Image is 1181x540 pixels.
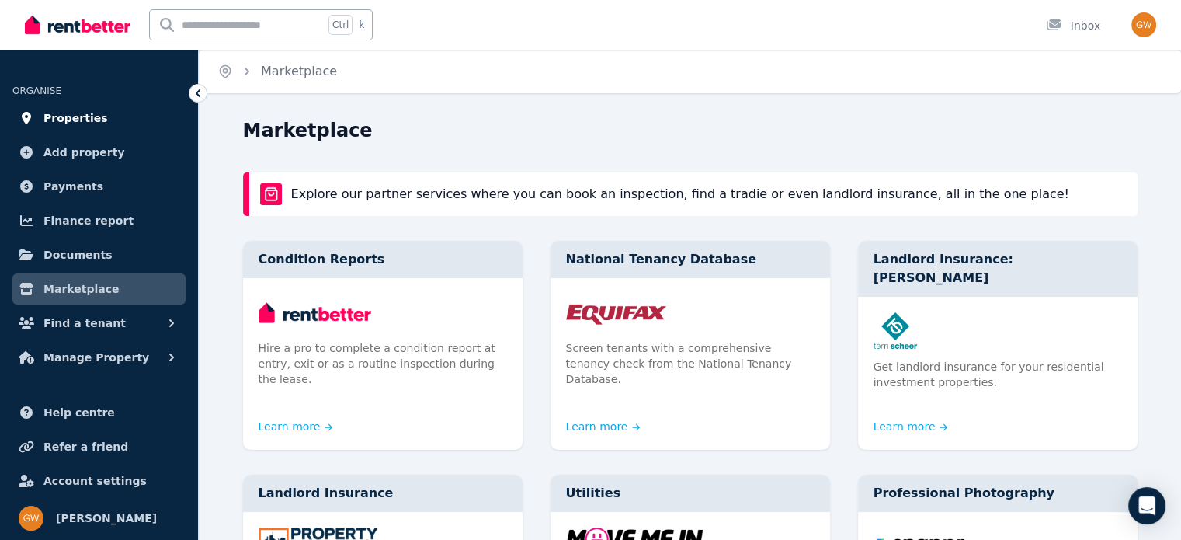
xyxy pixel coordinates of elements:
img: Glenn Wallace [1131,12,1156,37]
span: Ctrl [328,15,353,35]
a: Learn more [874,419,948,434]
img: Landlord Insurance: Terri Scheer [874,312,1122,350]
div: Landlord Insurance: [PERSON_NAME] [858,241,1138,297]
a: Marketplace [261,64,337,78]
a: Add property [12,137,186,168]
button: Manage Property [12,342,186,373]
div: Landlord Insurance [243,475,523,512]
div: National Tenancy Database [551,241,830,278]
img: Glenn Wallace [19,506,43,531]
span: Marketplace [43,280,119,298]
div: Condition Reports [243,241,523,278]
span: Documents [43,246,113,264]
span: [PERSON_NAME] [56,509,157,528]
p: Screen tenants with a comprehensive tenancy check from the National Tenancy Database. [566,340,815,387]
p: Get landlord insurance for your residential investment properties. [874,359,1122,390]
img: RentBetter [25,13,130,37]
div: Utilities [551,475,830,512]
img: Condition Reports [259,294,507,331]
span: Add property [43,143,125,162]
span: Help centre [43,403,115,422]
p: Explore our partner services where you can book an inspection, find a tradie or even landlord ins... [291,185,1069,204]
a: Learn more [259,419,333,434]
a: Payments [12,171,186,202]
img: rentBetter Marketplace [260,183,282,205]
span: Properties [43,109,108,127]
span: Payments [43,177,103,196]
a: Properties [12,103,186,134]
a: Documents [12,239,186,270]
span: Manage Property [43,348,149,367]
span: Refer a friend [43,437,128,456]
nav: Breadcrumb [199,50,356,93]
span: Account settings [43,472,147,490]
h1: Marketplace [243,118,373,143]
a: Help centre [12,397,186,428]
span: ORGANISE [12,85,61,96]
div: Open Intercom Messenger [1128,487,1165,524]
p: Hire a pro to complete a condition report at entry, exit or as a routine inspection during the le... [259,340,507,387]
span: k [359,19,364,31]
button: Find a tenant [12,308,186,339]
span: Find a tenant [43,314,126,333]
a: Finance report [12,205,186,236]
div: Professional Photography [858,475,1138,512]
a: Marketplace [12,273,186,305]
div: Inbox [1046,18,1100,33]
a: Account settings [12,465,186,496]
a: Learn more [566,419,641,434]
span: Finance report [43,211,134,230]
a: Refer a friend [12,431,186,462]
img: National Tenancy Database [566,294,815,331]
